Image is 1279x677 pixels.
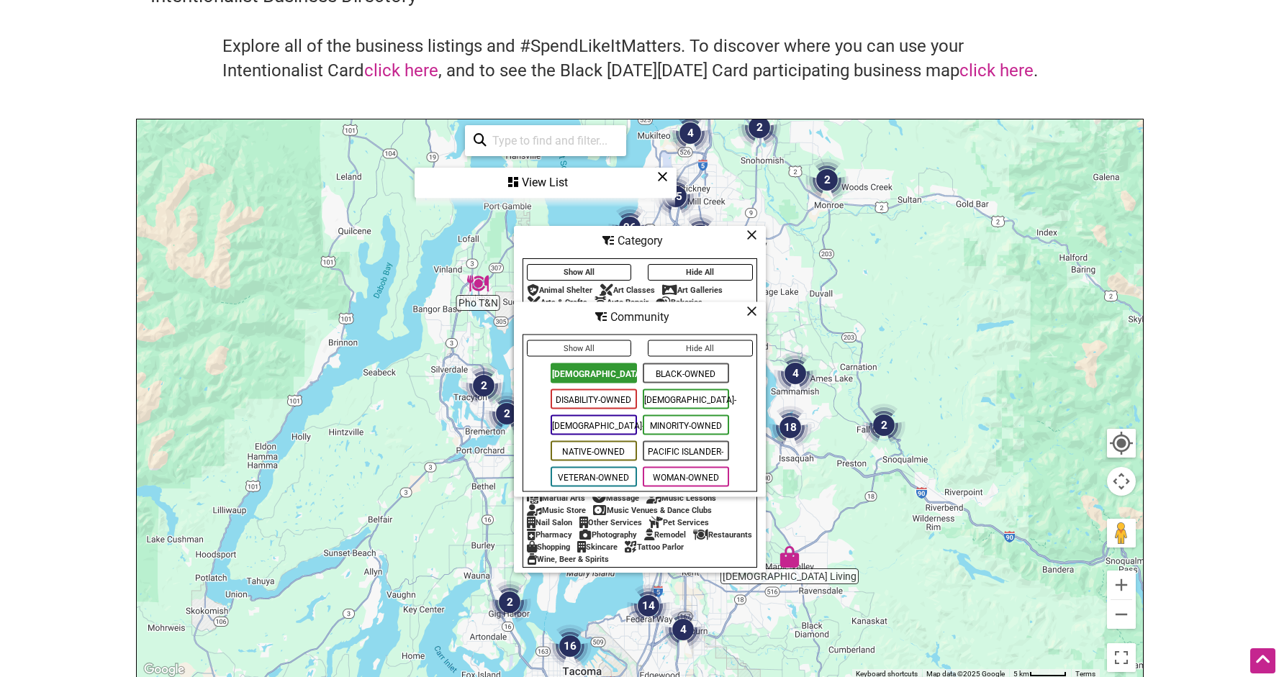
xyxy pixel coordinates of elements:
[527,518,572,527] div: Nail Salon
[551,415,637,435] span: [DEMOGRAPHIC_DATA]-Owned
[527,286,592,295] div: Animal Shelter
[1107,571,1136,599] button: Zoom in
[551,467,637,487] span: Veteran-Owned
[467,273,489,294] div: Pho T&N
[514,302,766,497] div: Filter by Community
[608,206,651,249] div: 26
[515,227,764,255] div: Category
[679,214,722,257] div: 7
[862,404,905,447] div: 2
[1107,467,1136,496] button: Map camera controls
[643,415,729,435] span: Minority-Owned
[415,168,677,198] div: See a list of the visible businesses
[693,530,752,540] div: Restaurants
[1107,429,1136,458] button: Your Location
[462,364,505,407] div: 2
[656,298,702,307] div: Bakeries
[527,506,586,515] div: Music Store
[643,441,729,461] span: Pacific Islander-Owned
[774,352,817,395] div: 4
[959,60,1034,81] a: click here
[646,494,716,503] div: Music Lessons
[527,340,632,357] button: Show All
[644,530,686,540] div: Remodel
[1107,600,1136,629] button: Zoom out
[648,340,753,357] button: Hide All
[1250,648,1275,673] div: Scroll Back to Top
[643,363,729,383] span: Black-Owned
[364,60,438,81] a: click here
[515,304,764,331] div: Community
[527,530,572,540] div: Pharmacy
[514,226,766,573] div: Filter by category
[595,298,648,307] div: Auto Repair
[669,112,712,155] div: 4
[769,406,812,449] div: 18
[527,298,587,307] div: Arts & Crafts
[593,506,712,515] div: Music Venues & Dance Clubs
[625,542,684,552] div: Tattoo Parlor
[779,546,800,568] div: Tahoma Living
[1107,519,1136,547] button: Drag Pegman onto the map to open Street View
[487,127,618,155] input: Type to find and filter...
[577,542,618,552] div: Skincare
[488,581,531,624] div: 2
[527,494,585,503] div: Martial Arts
[551,389,637,409] span: Disability-Owned
[485,392,528,435] div: 2
[600,286,655,295] div: Art Classes
[648,264,753,281] button: Hide All
[643,467,729,487] span: Woman-Owned
[662,286,723,295] div: Art Galleries
[527,264,632,281] button: Show All
[649,518,709,527] div: Pet Services
[416,169,675,196] div: View List
[579,530,637,540] div: Photography
[592,494,639,503] div: Massage
[738,106,781,149] div: 2
[527,542,570,552] div: Shopping
[222,35,1057,83] h4: Explore all of the business listings and #SpendLikeItMatters. To discover where you can use your ...
[805,158,849,201] div: 2
[527,555,609,564] div: Wine, Beer & Spirits
[465,125,626,156] div: Type to search and filter
[654,175,697,218] div: 15
[1106,642,1136,673] button: Toggle fullscreen view
[627,584,670,627] div: 14
[661,608,705,651] div: 4
[548,624,592,668] div: 16
[579,518,642,527] div: Other Services
[551,363,637,383] span: [DEMOGRAPHIC_DATA]-Owned
[551,441,637,461] span: Native-Owned
[643,389,729,409] span: [DEMOGRAPHIC_DATA]-Owned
